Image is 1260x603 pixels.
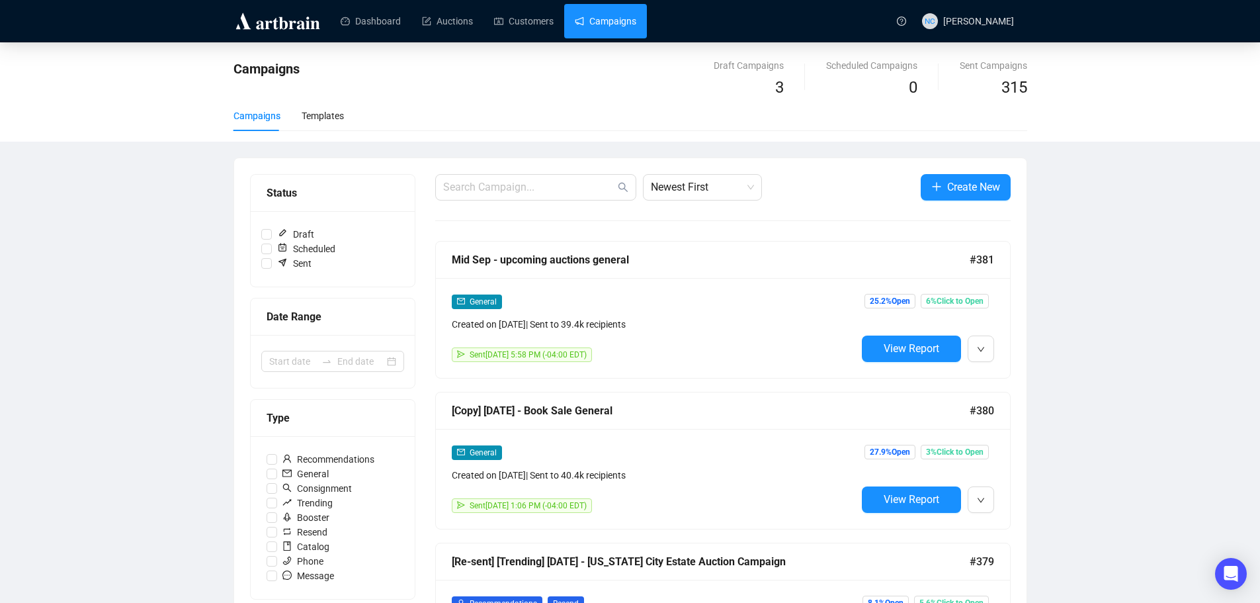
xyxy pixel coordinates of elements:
span: View Report [884,342,939,355]
span: Catalog [277,539,335,554]
span: Resend [277,525,333,539]
span: 3% Click to Open [921,445,989,459]
span: [PERSON_NAME] [943,16,1014,26]
span: Recommendations [277,452,380,467]
a: Mid Sep - upcoming auctions general#381mailGeneralCreated on [DATE]| Sent to 39.4k recipientssend... [435,241,1011,379]
div: Created on [DATE] | Sent to 40.4k recipients [452,468,857,483]
div: Date Range [267,308,399,325]
span: Draft [272,227,319,242]
span: Campaigns [233,61,300,77]
span: Consignment [277,481,357,496]
span: Trending [277,496,338,510]
div: Status [267,185,399,201]
span: mail [282,469,292,478]
span: mail [457,448,465,456]
span: Phone [277,554,329,569]
span: Sent [272,256,317,271]
div: [Re-sent] [Trending] [DATE] - [US_STATE] City Estate Auction Campaign [452,553,970,570]
button: View Report [862,336,961,362]
a: Auctions [422,4,473,38]
input: Search Campaign... [443,179,615,195]
span: #380 [970,402,994,419]
span: search [282,483,292,492]
span: send [457,350,465,358]
div: Sent Campaigns [960,58,1027,73]
span: Scheduled [272,242,341,256]
span: book [282,541,292,551]
input: Start date [269,354,316,369]
span: 25.2% Open [864,294,915,308]
span: send [457,501,465,509]
span: down [977,346,985,353]
span: to [321,356,332,367]
button: Create New [921,174,1011,201]
a: Dashboard [341,4,401,38]
span: user [282,454,292,463]
span: rise [282,498,292,507]
div: [Copy] [DATE] - Book Sale General [452,402,970,419]
div: Open Intercom Messenger [1215,558,1247,590]
span: General [470,297,497,306]
span: down [977,496,985,504]
span: General [470,448,497,457]
span: mail [457,297,465,305]
a: Customers [494,4,554,38]
span: General [277,467,334,481]
span: View Report [884,493,939,506]
div: Type [267,410,399,426]
span: 6% Click to Open [921,294,989,308]
span: Sent [DATE] 5:58 PM (-04:00 EDT) [470,350,587,359]
span: search [618,182,628,193]
a: [Copy] [DATE] - Book Sale General#380mailGeneralCreated on [DATE]| Sent to 40.4k recipientssendSe... [435,392,1011,530]
span: 3 [775,78,784,97]
button: View Report [862,487,961,513]
span: plus [931,181,942,192]
div: Mid Sep - upcoming auctions general [452,252,970,268]
img: logo [233,11,322,32]
span: Create New [947,179,1000,195]
span: retweet [282,527,292,536]
span: rocket [282,512,292,522]
span: 0 [909,78,917,97]
div: Created on [DATE] | Sent to 39.4k recipients [452,317,857,332]
span: #381 [970,252,994,268]
div: Templates [302,109,344,123]
span: swap-right [321,356,332,367]
span: Booster [277,510,335,525]
span: Newest First [651,175,754,200]
span: question-circle [897,17,906,26]
span: Message [277,569,339,583]
span: 27.9% Open [864,445,915,459]
span: phone [282,556,292,565]
a: Campaigns [575,4,636,38]
span: 315 [1001,78,1027,97]
input: End date [337,354,384,369]
span: NC [925,15,935,27]
div: Scheduled Campaigns [826,58,917,73]
div: Draft Campaigns [714,58,784,73]
span: message [282,571,292,580]
span: Sent [DATE] 1:06 PM (-04:00 EDT) [470,501,587,510]
div: Campaigns [233,109,280,123]
span: #379 [970,553,994,570]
